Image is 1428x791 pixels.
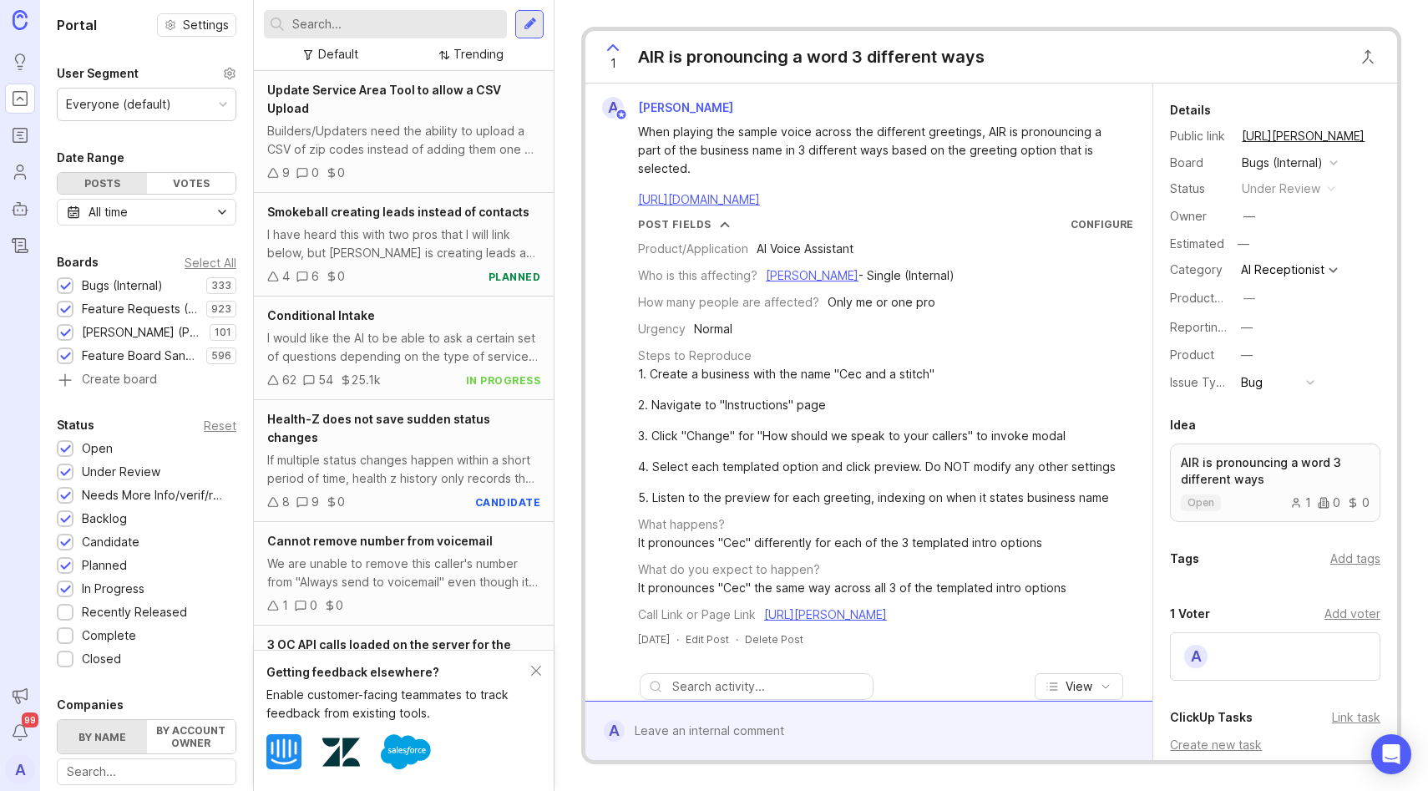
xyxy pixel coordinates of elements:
[638,632,670,646] span: [DATE]
[766,266,955,285] div: - Single (Internal)
[638,579,1066,597] div: It pronounces "Cec" the same way across all 3 of the templated intro options
[638,396,1116,414] div: 2. Navigate to "Instructions" page
[318,371,333,389] div: 54
[1241,346,1253,364] div: —
[67,763,226,781] input: Search...
[292,15,500,33] input: Search...
[1170,261,1228,279] div: Category
[157,13,236,37] button: Settings
[1347,497,1370,509] div: 0
[1371,734,1411,774] div: Open Intercom Messenger
[638,45,985,68] div: AIR is pronouncing a word 3 different ways
[282,267,290,286] div: 4
[638,217,730,231] button: Post Fields
[5,231,35,261] a: Changelog
[592,97,747,119] a: A[PERSON_NAME]
[1170,238,1224,250] div: Estimated
[337,267,345,286] div: 0
[266,686,531,723] div: Enable customer-facing teammates to track feedback from existing tools.
[764,607,887,621] a: [URL][PERSON_NAME]
[5,717,35,748] button: Notifications
[211,279,231,292] p: 333
[82,626,136,645] div: Complete
[1170,291,1258,305] label: ProductboardID
[1351,40,1385,74] button: Close button
[311,164,319,182] div: 0
[254,400,554,522] a: Health-Z does not save sudden status changesIf multiple status changes happen within a short peri...
[82,580,144,598] div: In Progress
[266,663,531,682] div: Getting feedback elsewhere?
[638,240,748,258] div: Product/Application
[183,17,229,33] span: Settings
[638,560,820,579] div: What do you expect to happen?
[82,300,198,318] div: Feature Requests (Internal)
[638,534,1042,552] div: It pronounces "Cec" differently for each of the 3 templated intro options
[82,323,201,342] div: [PERSON_NAME] (Public)
[489,270,541,284] div: planned
[638,347,752,365] div: Steps to Reproduce
[267,329,540,366] div: I would like the AI to be able to ask a certain set of questions depending on the type of service...
[82,650,121,668] div: Closed
[267,451,540,488] div: If multiple status changes happen within a short period of time, health z history only records th...
[1237,125,1370,147] a: [URL][PERSON_NAME]
[82,463,160,481] div: Under Review
[638,192,760,206] a: [URL][DOMAIN_NAME]
[638,266,757,285] div: Who is this affecting?
[1182,643,1209,670] div: A
[311,267,319,286] div: 6
[5,194,35,224] a: Autopilot
[1170,549,1199,569] div: Tags
[615,109,628,121] img: member badge
[82,276,163,295] div: Bugs (Internal)
[686,632,729,646] div: Edit Post
[211,349,231,363] p: 596
[638,217,711,231] div: Post Fields
[82,533,139,551] div: Candidate
[267,308,375,322] span: Conditional Intake
[147,173,236,194] div: Votes
[475,495,541,510] div: candidate
[1238,287,1260,309] button: ProductboardID
[82,556,127,575] div: Planned
[267,205,529,219] span: Smokeball creating leads instead of contacts
[1170,180,1228,198] div: Status
[282,596,288,615] div: 1
[1066,678,1092,695] span: View
[266,734,301,769] img: Intercom logo
[82,510,127,528] div: Backlog
[757,240,853,258] div: AI Voice Assistant
[1332,708,1380,727] div: Link task
[57,415,94,435] div: Status
[381,727,431,777] img: Salesforce logo
[1035,673,1123,700] button: View
[1170,207,1228,226] div: Owner
[267,83,501,115] span: Update Service Area Tool to allow a CSV Upload
[1243,207,1255,226] div: —
[337,493,345,511] div: 0
[82,347,198,365] div: Feature Board Sandbox [DATE]
[211,302,231,316] p: 923
[610,54,616,73] span: 1
[745,632,803,646] div: Delete Post
[638,293,819,312] div: How many people are affected?
[57,148,124,168] div: Date Range
[89,203,128,221] div: All time
[604,720,625,742] div: A
[1170,736,1380,754] div: Create new task
[5,120,35,150] a: Roadmaps
[638,489,1116,507] div: 5. Listen to the preview for each greeting, indexing on when it states business name
[638,100,733,114] span: [PERSON_NAME]
[1243,289,1255,307] div: —
[82,603,187,621] div: Recently Released
[13,10,28,29] img: Canny Home
[638,458,1116,476] div: 4. Select each templated option and click preview. Do NOT modify any other settings
[1170,320,1259,334] label: Reporting Team
[828,293,935,312] div: Only me or one pro
[336,596,343,615] div: 0
[5,47,35,77] a: Ideas
[466,373,541,388] div: in progress
[1170,127,1228,145] div: Public link
[215,326,231,339] p: 101
[638,123,1119,178] div: When playing the sample voice across the different greetings, AIR is pronouncing a part of the bu...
